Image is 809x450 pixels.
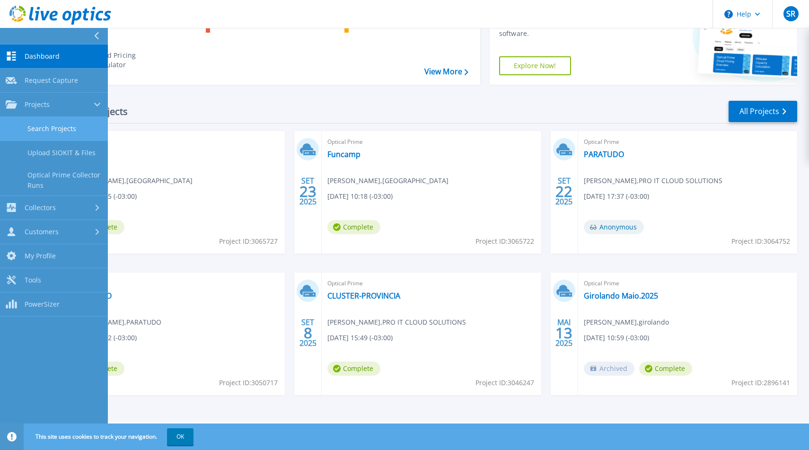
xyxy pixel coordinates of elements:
[327,278,535,289] span: Optical Prime
[71,278,279,289] span: Optical Prime
[219,236,278,247] span: Project ID: 3065727
[327,150,361,159] a: Funcamp
[299,187,317,195] span: 23
[555,187,572,195] span: 22
[71,137,279,147] span: Optical Prime
[584,220,644,234] span: Anonymous
[731,378,790,388] span: Project ID: 2896141
[555,316,573,350] div: MAI 2025
[584,176,722,186] span: [PERSON_NAME] , PRO IT CLOUD SOLUTIONS
[731,236,790,247] span: Project ID: 3064752
[555,329,572,337] span: 13
[584,317,669,327] span: [PERSON_NAME] , girolando
[25,252,56,260] span: My Profile
[584,150,624,159] a: PARATUDO
[584,362,634,376] span: Archived
[71,176,193,186] span: [PERSON_NAME] , [GEOGRAPHIC_DATA]
[25,228,59,236] span: Customers
[475,378,534,388] span: Project ID: 3046247
[327,191,393,202] span: [DATE] 10:18 (-03:00)
[499,56,571,75] a: Explore Now!
[25,52,60,61] span: Dashboard
[25,76,78,85] span: Request Capture
[71,317,161,327] span: [PERSON_NAME] , PARATUDO
[299,174,317,209] div: SET 2025
[584,333,649,343] span: [DATE] 10:59 (-03:00)
[729,101,797,122] a: All Projects
[25,100,50,109] span: Projects
[786,10,795,18] span: SR
[327,291,400,300] a: CLUSTER-PROVINCIA
[26,428,193,445] span: This site uses cookies to track your navigation.
[167,428,193,445] button: OK
[327,333,393,343] span: [DATE] 15:49 (-03:00)
[93,51,168,70] div: Cloud Pricing Calculator
[584,137,791,147] span: Optical Prime
[25,203,56,212] span: Collectors
[584,191,649,202] span: [DATE] 17:37 (-03:00)
[299,316,317,350] div: SET 2025
[639,362,692,376] span: Complete
[327,220,380,234] span: Complete
[475,236,534,247] span: Project ID: 3065722
[327,362,380,376] span: Complete
[584,291,658,300] a: Girolando Maio.2025
[25,300,60,309] span: PowerSizer
[327,317,466,327] span: [PERSON_NAME] , PRO IT CLOUD SOLUTIONS
[304,329,312,337] span: 8
[25,276,41,284] span: Tools
[424,67,468,76] a: View More
[555,174,573,209] div: SET 2025
[327,137,535,147] span: Optical Prime
[584,278,791,289] span: Optical Prime
[219,378,278,388] span: Project ID: 3050717
[67,48,173,72] a: Cloud Pricing Calculator
[327,176,448,186] span: [PERSON_NAME] , [GEOGRAPHIC_DATA]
